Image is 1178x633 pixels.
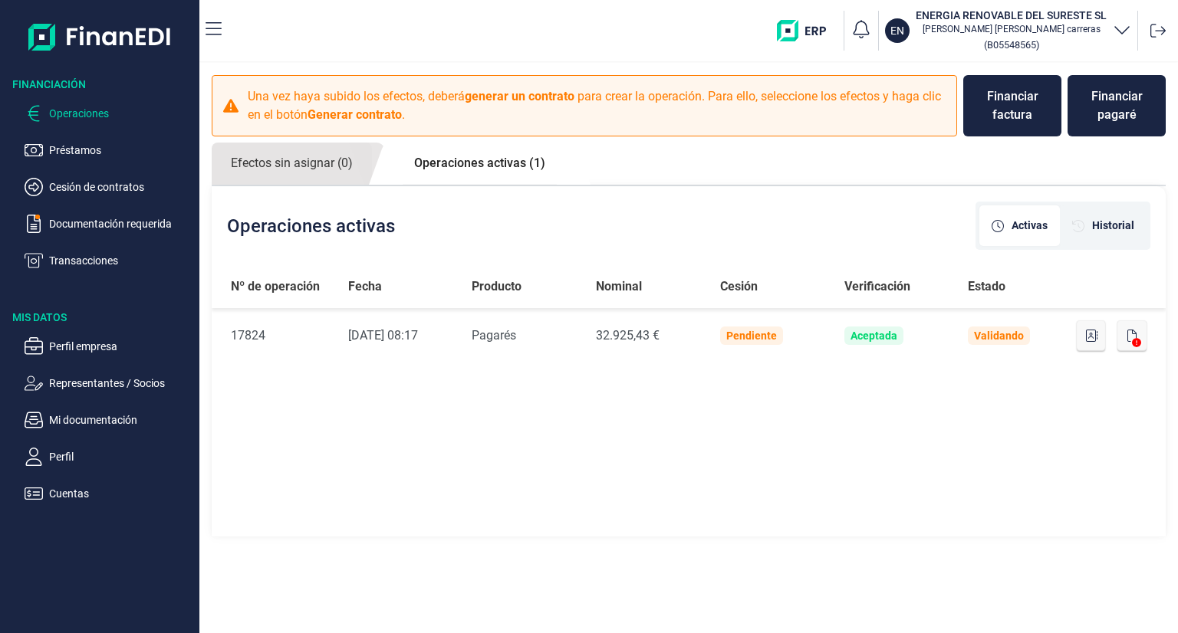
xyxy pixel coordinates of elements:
button: Cuentas [25,484,193,503]
h3: ENERGIA RENOVABLE DEL SURESTE SL [916,8,1107,23]
p: Mi documentación [49,411,193,429]
p: Una vez haya subido los efectos, deberá para crear la operación. Para ello, seleccione los efecto... [248,87,947,124]
div: 17824 [231,326,324,345]
button: Préstamos [25,141,193,159]
span: Fecha [348,277,382,296]
span: Verificación [844,277,910,296]
b: generar un contrato [465,89,574,103]
div: 32.925,43 € [596,326,696,345]
p: Perfil [49,448,193,466]
img: Logo de aplicación [28,12,172,61]
div: Financiar factura [976,87,1049,124]
div: Validando [974,330,1024,342]
p: Préstamos [49,141,193,159]
span: Nº de operación [231,277,320,296]
button: Transacciones [25,251,193,270]
div: Pendiente [726,330,777,342]
button: Operaciones [25,104,193,123]
button: Documentación requerida [25,215,193,233]
p: Documentación requerida [49,215,193,233]
div: [object Object] [1060,205,1147,246]
small: Copiar cif [984,39,1039,51]
span: Nominal [596,277,642,296]
button: Financiar factura [963,75,1061,136]
div: [DATE] 08:17 [348,326,448,345]
button: Cesión de contratos [25,178,193,196]
p: Cesión de contratos [49,178,193,196]
p: Operaciones [49,104,193,123]
img: erp [777,20,837,41]
button: Perfil [25,448,193,466]
p: Representantes / Socios [49,374,193,392]
button: ENENERGIA RENOVABLE DEL SURESTE SL[PERSON_NAME] [PERSON_NAME] carreras(B05548565) [885,8,1131,54]
h2: Operaciones activas [227,215,395,237]
p: Transacciones [49,251,193,270]
p: [PERSON_NAME] [PERSON_NAME] carreras [916,23,1107,35]
p: Perfil empresa [49,337,193,356]
p: Cuentas [49,484,193,503]
button: Perfil empresa [25,337,193,356]
span: Cesión [720,277,758,296]
span: Estado [968,277,1005,296]
button: Representantes / Socios [25,374,193,392]
span: Historial [1092,218,1134,234]
a: Operaciones activas (1) [395,143,564,184]
button: Mi documentación [25,411,193,429]
p: EN [890,23,904,38]
div: Aceptada [851,330,897,342]
span: Activas [1012,218,1048,234]
span: Producto [472,277,522,296]
a: Efectos sin asignar (0) [212,143,372,185]
div: [object Object] [979,205,1060,246]
button: Financiar pagaré [1068,75,1166,136]
b: Generar contrato [308,107,402,122]
div: Pagarés [472,326,571,345]
div: Financiar pagaré [1080,87,1153,124]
